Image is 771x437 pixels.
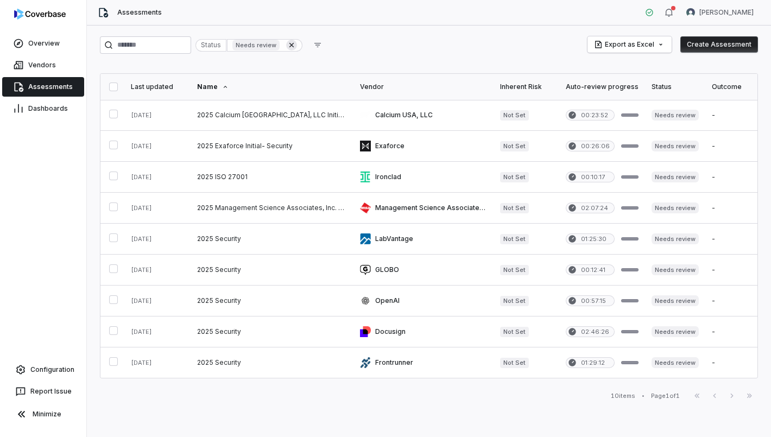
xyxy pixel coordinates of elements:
a: Assessments [2,77,84,97]
button: Create Assessment [680,36,758,53]
img: logo-D7KZi-bG.svg [14,9,66,20]
div: Last updated [131,83,184,91]
div: Needs review [227,39,302,52]
div: Status [652,83,699,91]
td: - [705,224,759,255]
span: Report Issue [30,387,72,396]
a: Vendors [2,55,84,75]
button: Minimize [4,403,82,425]
td: - [705,131,759,162]
div: Auto-review progress [566,83,639,91]
span: Dashboards [28,104,68,113]
span: Minimize [33,410,61,419]
a: Overview [2,34,84,53]
span: Assessments [28,83,73,91]
img: Justin Trimachi avatar [686,8,695,17]
button: Justin Trimachi avatar[PERSON_NAME] [680,4,760,21]
div: Outcome [712,83,753,91]
td: - [705,286,759,316]
td: - [705,255,759,286]
button: Export as Excel [587,36,672,53]
a: Dashboards [2,99,84,118]
td: - [705,347,759,378]
div: 10 items [611,392,635,400]
span: Configuration [30,365,74,374]
div: • [642,392,644,400]
a: Configuration [4,360,82,379]
span: [PERSON_NAME] [699,8,754,17]
p: Needs review [236,41,276,49]
td: - [705,316,759,347]
div: Vendor [360,83,487,91]
td: - [705,162,759,193]
div: Page 1 of 1 [651,392,680,400]
button: Report Issue [4,382,82,401]
span: Overview [28,39,60,48]
span: Assessments [117,8,162,17]
td: - [705,193,759,224]
div: Status [195,39,226,52]
span: Vendors [28,61,56,69]
td: - [705,100,759,131]
div: Inherent Risk [500,83,553,91]
div: Name [197,83,347,91]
